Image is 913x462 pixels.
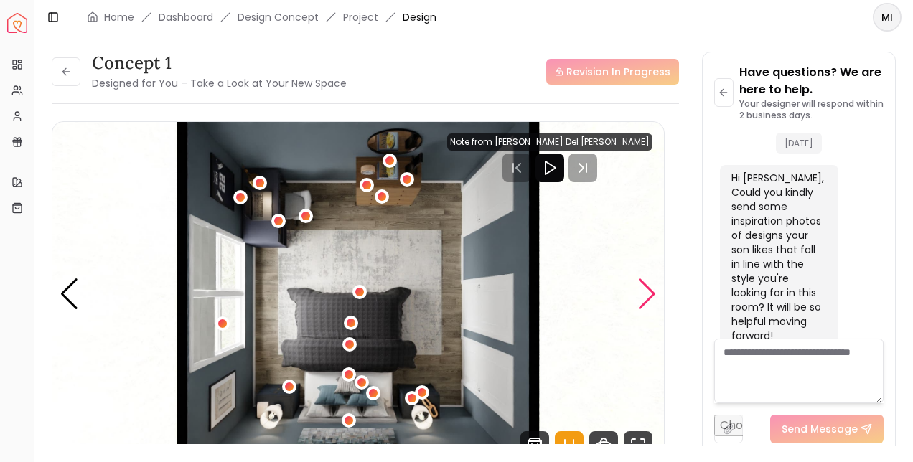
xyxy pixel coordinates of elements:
[731,171,824,343] div: Hi [PERSON_NAME], Could you kindly send some inspiration photos of designs your son likes that fa...
[159,10,213,24] a: Dashboard
[92,52,347,75] h3: Concept 1
[92,76,347,90] small: Designed for You – Take a Look at Your New Space
[343,10,378,24] a: Project
[403,10,436,24] span: Design
[776,133,822,154] span: [DATE]
[447,133,652,151] div: Note from [PERSON_NAME] Del [PERSON_NAME]
[555,431,584,460] svg: Hotspots Toggle
[60,278,79,310] div: Previous slide
[104,10,134,24] a: Home
[874,4,900,30] span: MI
[873,3,902,32] button: MI
[520,431,549,460] svg: Shop Products from this design
[739,98,884,121] p: Your designer will respond within 2 business days.
[7,13,27,33] img: Spacejoy Logo
[637,278,657,310] div: Next slide
[541,159,558,176] svg: Play
[7,13,27,33] a: Spacejoy
[238,10,319,24] li: Design Concept
[87,10,436,24] nav: breadcrumb
[739,64,884,98] p: Have questions? We are here to help.
[589,431,618,460] svg: 360 View
[624,431,652,460] svg: Fullscreen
